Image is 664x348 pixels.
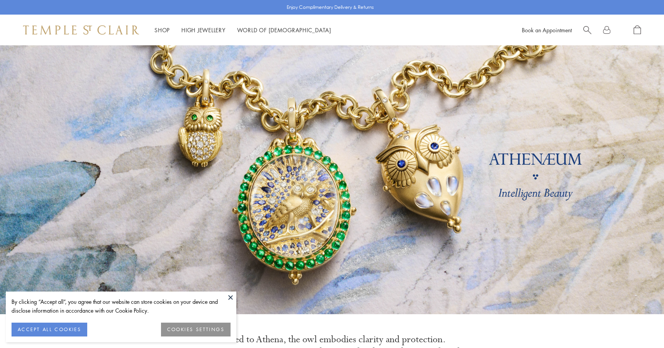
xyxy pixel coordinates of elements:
a: Book an Appointment [522,26,572,34]
img: Temple St. Clair [23,25,139,35]
a: ShopShop [154,26,170,34]
p: Enjoy Complimentary Delivery & Returns [287,3,374,11]
a: Open Shopping Bag [634,25,641,35]
nav: Main navigation [154,25,331,35]
button: ACCEPT ALL COOKIES [12,323,87,336]
a: World of [DEMOGRAPHIC_DATA]World of [DEMOGRAPHIC_DATA] [237,26,331,34]
div: By clicking “Accept all”, you agree that our website can store cookies on your device and disclos... [12,297,231,315]
button: COOKIES SETTINGS [161,323,231,336]
a: Search [583,25,591,35]
iframe: Gorgias live chat messenger [626,312,656,340]
a: High JewelleryHigh Jewellery [181,26,226,34]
